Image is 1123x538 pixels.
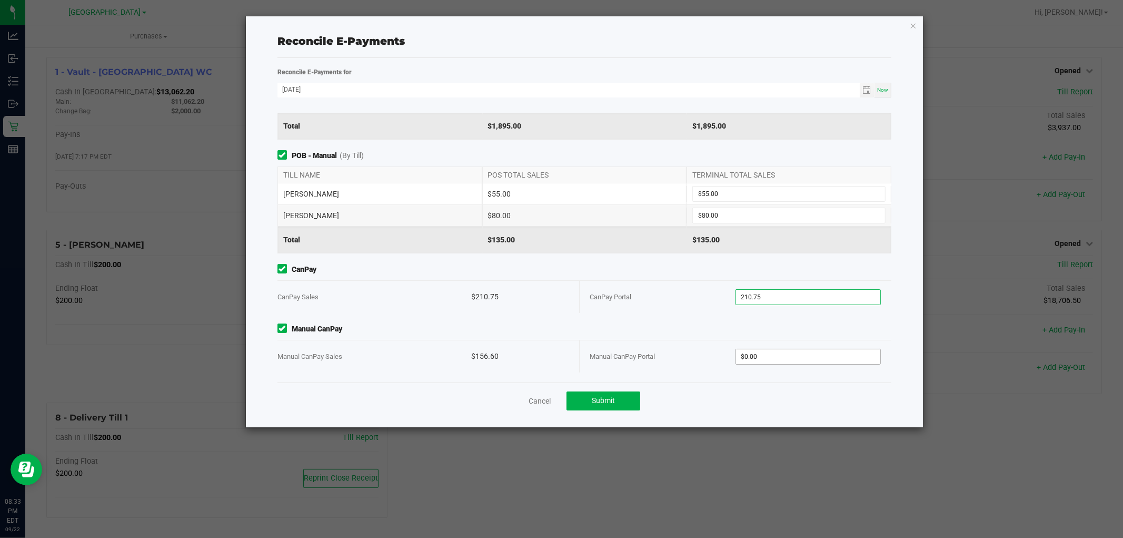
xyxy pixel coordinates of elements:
[277,324,292,335] form-toggle: Include in reconciliation
[277,167,482,183] div: TILL NAME
[687,167,891,183] div: TERMINAL TOTAL SALES
[277,227,482,253] div: Total
[277,293,319,301] span: CanPay Sales
[277,33,892,49] div: Reconcile E-Payments
[567,392,640,410] button: Submit
[482,167,687,183] div: POS TOTAL SALES
[292,264,316,275] strong: CanPay
[471,340,568,373] div: $156.60
[860,83,875,97] span: Toggle calendar
[471,281,568,313] div: $210.75
[529,396,551,406] a: Cancel
[340,150,364,161] span: (By Till)
[292,324,342,335] strong: Manual CanPay
[592,396,615,405] span: Submit
[277,205,482,226] div: [PERSON_NAME]
[482,113,687,139] div: $1,895.00
[277,113,482,139] div: Total
[277,83,860,96] input: Date
[277,264,292,275] form-toggle: Include in reconciliation
[482,227,687,253] div: $135.00
[590,353,655,360] span: Manual CanPay Portal
[687,113,891,139] div: $1,895.00
[482,183,687,204] div: $55.00
[482,205,687,226] div: $80.00
[277,150,292,161] form-toggle: Include in reconciliation
[277,183,482,204] div: [PERSON_NAME]
[277,69,352,76] strong: Reconcile E-Payments for
[590,293,632,301] span: CanPay Portal
[277,353,342,360] span: Manual CanPay Sales
[292,150,337,161] strong: POB - Manual
[11,454,42,485] iframe: Resource center
[687,227,891,253] div: $135.00
[877,87,888,93] span: Now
